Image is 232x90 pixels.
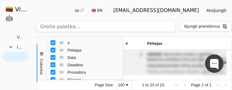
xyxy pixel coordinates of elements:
button: 🇬🇧 EN [88,6,106,15]
span: # [126,41,128,46]
span: # [68,41,119,45]
span: Būsena [68,77,119,82]
span: 1 [209,83,211,87]
div: 1 [126,50,142,59]
span: of [155,83,159,87]
div: Next Page [215,83,220,88]
div: [EMAIL_ADDRESS][DOMAIN_NAME] [113,7,199,14]
span: 1 [201,83,204,87]
button: Išjungti pranešimus [180,22,231,31]
div: First Page [174,83,179,88]
span: Išsaugoti filtrai [17,42,22,52]
span: 1 [142,83,144,87]
span: Data [68,55,119,60]
span: of [205,83,208,87]
span: Procedūra [68,70,119,75]
span: Pirkėjas [147,41,163,46]
span: Deadline [68,63,119,67]
div: Procedūra Column [47,68,123,76]
span: Nacionalinė švietimo agentūra [163,52,213,57]
div: Pirkėjas Column [47,46,123,54]
div: # Column [47,39,123,46]
div: Page Size [116,80,132,90]
div: Last Page [224,83,229,88]
div: Previous Page [182,83,187,88]
span: 23 [160,83,164,87]
div: 100 [118,83,125,87]
span: Page [191,83,200,87]
div: Data Column [47,54,123,61]
input: Greita paieška... [36,21,175,32]
span: Visi pirkimai [17,33,22,42]
div: Būsena Column [47,76,123,83]
span: 23 [150,83,154,87]
div: Deadline Column [47,61,123,68]
span: RINKOS KONSULTACIJA DĖL MOKYMŲ ORGANIZAVIMO PASLAUGŲ PIRKIMO [147,57,226,68]
span: to [145,83,149,87]
span: Pirkėjas [68,48,119,53]
div: Page Size: [95,83,114,87]
span: Columns [39,59,44,75]
button: Atsijungti [201,5,231,16]
span: 4453839 [147,52,162,57]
